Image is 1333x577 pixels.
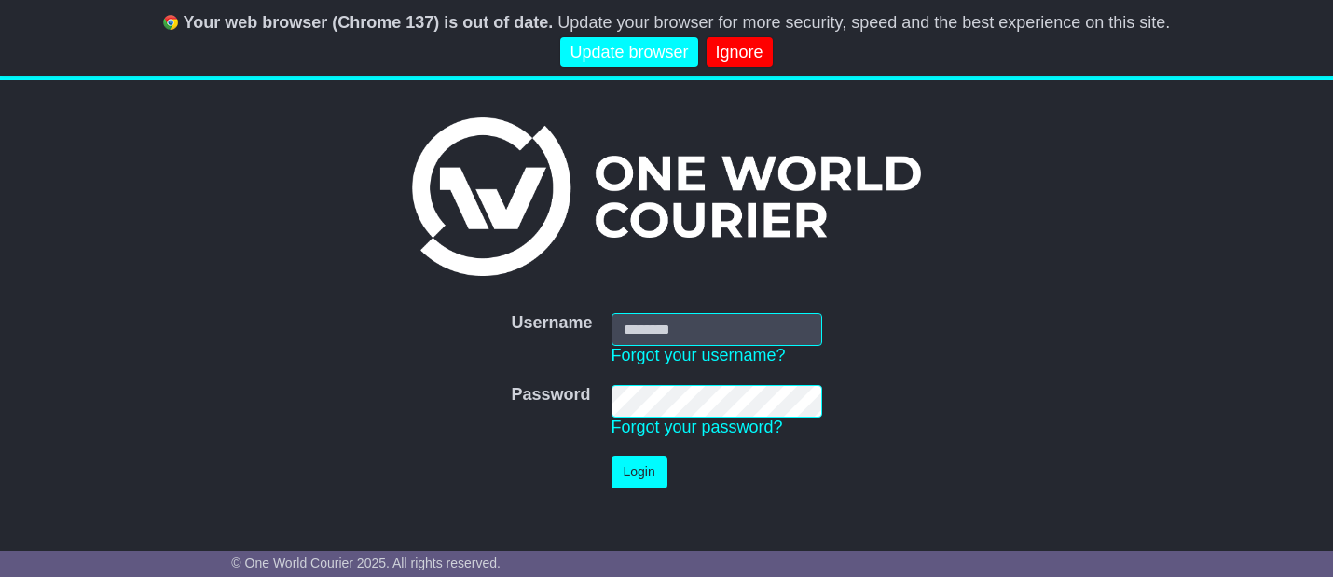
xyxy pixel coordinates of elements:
[560,37,697,68] a: Update browser
[511,313,592,334] label: Username
[707,37,773,68] a: Ignore
[612,346,786,364] a: Forgot your username?
[612,456,667,488] button: Login
[231,556,501,570] span: © One World Courier 2025. All rights reserved.
[511,385,590,405] label: Password
[612,418,783,436] a: Forgot your password?
[412,117,921,276] img: One World
[184,13,554,32] b: Your web browser (Chrome 137) is out of date.
[557,13,1170,32] span: Update your browser for more security, speed and the best experience on this site.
